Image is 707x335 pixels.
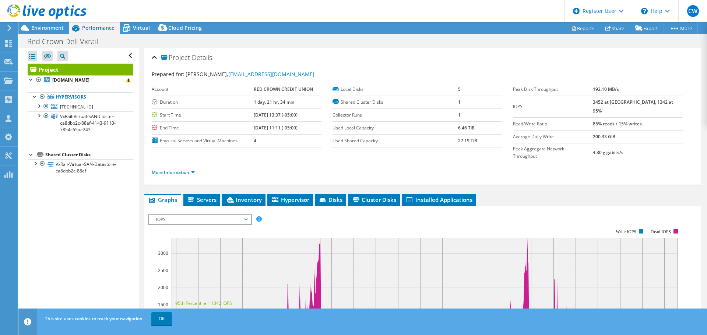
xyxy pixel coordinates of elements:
b: 1 [458,99,461,105]
a: Project [28,64,133,75]
label: Shared Cluster Disks [333,99,458,106]
span: Project [161,54,190,61]
a: OK [151,312,172,325]
text: Read IOPS [651,229,671,234]
span: Installed Applications [405,196,472,203]
label: Prepared for: [152,71,184,78]
b: 1 day, 21 hr, 34 min [254,99,295,105]
label: IOPS [513,103,592,110]
svg: \n [641,8,648,14]
span: Details [192,53,212,62]
b: 85% reads / 15% writes [593,121,642,127]
div: Shared Cluster Disks [45,150,133,159]
span: [TECHNICAL_ID] [60,104,93,110]
span: Virtual [133,24,150,31]
label: End Time [152,124,254,132]
a: [TECHNICAL_ID] [28,102,133,111]
a: [DOMAIN_NAME] [28,75,133,85]
b: 6.46 TiB [458,125,475,131]
b: [DATE] 13:37 (-05:00) [254,112,298,118]
text: 95th Percentile = 1342 IOPS [175,300,232,306]
span: Servers [187,196,217,203]
a: Export [630,22,664,34]
a: [EMAIL_ADDRESS][DOMAIN_NAME] [228,71,314,78]
span: Performance [82,24,115,31]
label: Collector Runs [333,111,458,119]
span: Disks [319,196,342,203]
b: 3452 at [GEOGRAPHIC_DATA], 1342 at 95% [593,99,673,114]
a: Hypervisors [28,92,133,102]
a: VxRail-Virtual-SAN-Datastore-ca8dbb2c-88ef [28,159,133,175]
b: [DATE] 11:11 (-05:00) [254,125,298,131]
span: IOPS [152,215,247,224]
b: 4 [254,138,256,144]
span: [PERSON_NAME], [186,71,314,78]
span: CW [687,5,699,17]
b: 200.33 GiB [593,133,615,140]
span: Graphs [148,196,177,203]
text: 1500 [158,302,168,308]
label: Duration [152,99,254,106]
label: Peak Disk Throughput [513,86,592,93]
label: Start Time [152,111,254,119]
text: 2500 [158,267,168,274]
label: Peak Aggregate Network Throughput [513,145,592,160]
label: Used Local Capacity [333,124,458,132]
b: 1 [458,112,461,118]
label: Account [152,86,254,93]
a: More [664,22,698,34]
span: Cloud Pricing [168,24,202,31]
a: Reports [565,22,600,34]
label: Read/Write Ratio [513,120,592,128]
text: 3000 [158,250,168,256]
label: Physical Servers and Virtual Machines [152,137,254,145]
b: 27.19 TiB [458,138,477,144]
b: RED CROWN CREDIT UNION [254,86,313,92]
label: Average Daily Write [513,133,592,140]
span: This site uses cookies to track your navigation. [45,316,144,322]
b: 5 [458,86,461,92]
span: Hypervisor [271,196,309,203]
span: VxRail-Virtual-SAN-Cluster-ca8dbb2c-88ef-4143-9110-7854c65ae243 [60,113,116,133]
a: Share [600,22,630,34]
span: Inventory [226,196,262,203]
a: More Information [152,169,195,175]
label: Used Shared Capacity [333,137,458,145]
b: 192.10 MB/s [593,86,619,92]
b: [DOMAIN_NAME] [52,77,89,83]
label: Local Disks [333,86,458,93]
text: 2000 [158,284,168,291]
b: 4.30 gigabits/s [593,149,623,156]
a: VxRail-Virtual-SAN-Cluster-ca8dbb2c-88ef-4143-9110-7854c65ae243 [28,111,133,134]
text: Write IOPS [616,229,636,234]
span: Environment [31,24,64,31]
span: Cluster Disks [352,196,396,203]
h1: Red Crown Dell Vxrail [24,38,110,46]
